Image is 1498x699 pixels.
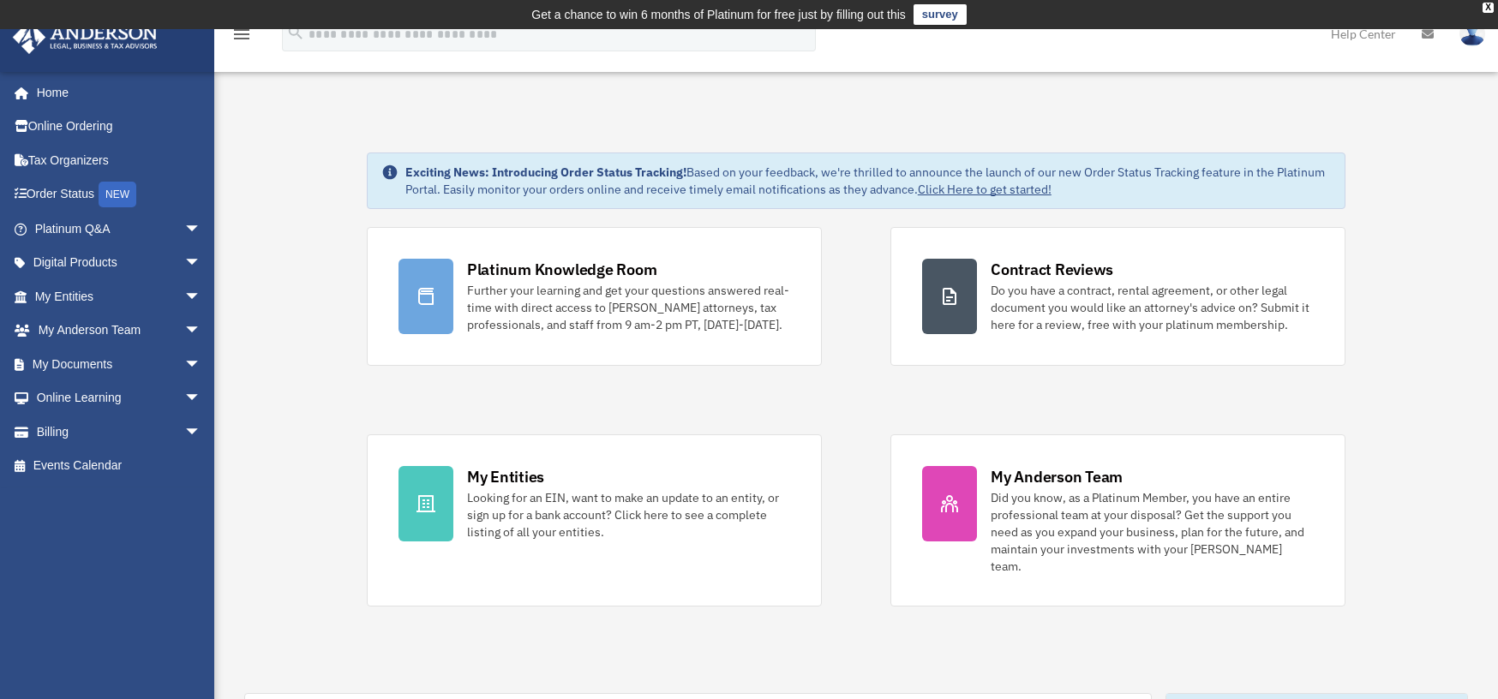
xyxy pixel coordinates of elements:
div: Further your learning and get your questions answered real-time with direct access to [PERSON_NAM... [467,282,790,333]
a: Tax Organizers [12,143,227,177]
a: My Entities Looking for an EIN, want to make an update to an entity, or sign up for a bank accoun... [367,434,822,606]
div: My Entities [467,466,544,487]
span: arrow_drop_down [184,347,219,382]
a: My Documentsarrow_drop_down [12,347,227,381]
a: My Anderson Team Did you know, as a Platinum Member, you have an entire professional team at your... [890,434,1345,606]
a: Platinum Q&Aarrow_drop_down [12,212,227,246]
div: Contract Reviews [991,259,1113,280]
div: NEW [99,182,136,207]
i: menu [231,24,252,45]
a: Online Ordering [12,110,227,144]
span: arrow_drop_down [184,415,219,450]
a: survey [914,4,967,25]
div: Looking for an EIN, want to make an update to an entity, or sign up for a bank account? Click her... [467,489,790,541]
a: Order StatusNEW [12,177,227,212]
strong: Exciting News: Introducing Order Status Tracking! [405,164,686,180]
div: Based on your feedback, we're thrilled to announce the launch of our new Order Status Tracking fe... [405,164,1331,198]
img: User Pic [1459,21,1485,46]
a: Home [12,75,219,110]
span: arrow_drop_down [184,279,219,314]
div: Do you have a contract, rental agreement, or other legal document you would like an attorney's ad... [991,282,1314,333]
a: Click Here to get started! [918,182,1052,197]
span: arrow_drop_down [184,381,219,416]
a: Billingarrow_drop_down [12,415,227,449]
div: close [1483,3,1494,13]
div: Did you know, as a Platinum Member, you have an entire professional team at your disposal? Get th... [991,489,1314,575]
div: My Anderson Team [991,466,1123,487]
img: Anderson Advisors Platinum Portal [8,21,163,54]
a: menu [231,30,252,45]
a: Digital Productsarrow_drop_down [12,246,227,280]
span: arrow_drop_down [184,212,219,247]
i: search [286,23,305,42]
a: Contract Reviews Do you have a contract, rental agreement, or other legal document you would like... [890,227,1345,366]
a: My Anderson Teamarrow_drop_down [12,314,227,348]
a: My Entitiesarrow_drop_down [12,279,227,314]
div: Get a chance to win 6 months of Platinum for free just by filling out this [531,4,906,25]
a: Platinum Knowledge Room Further your learning and get your questions answered real-time with dire... [367,227,822,366]
a: Events Calendar [12,449,227,483]
span: arrow_drop_down [184,246,219,281]
div: Platinum Knowledge Room [467,259,657,280]
span: arrow_drop_down [184,314,219,349]
a: Online Learningarrow_drop_down [12,381,227,415]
